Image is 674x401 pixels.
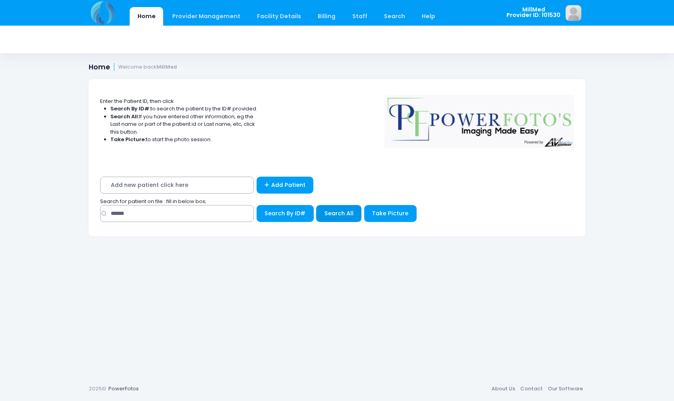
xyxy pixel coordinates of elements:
a: PowerFotos [108,385,139,392]
a: Help [414,7,443,26]
a: Provider Management [164,7,248,26]
a: Facility Details [249,7,309,26]
span: MillMed Provider ID: 101530 [506,7,560,18]
h1: Home [89,63,177,71]
span: Search By ID# [264,209,305,217]
a: Home [130,7,163,26]
li: to start the photo session. [110,136,258,144]
a: Staff [344,7,375,26]
strong: MillMed [156,63,177,70]
img: Logo [381,90,578,148]
img: image [566,5,581,21]
span: Enter the Patient ID, then click [100,97,174,105]
li: If you have entered other information, eg the Last name or part of the patient id or Last name, e... [110,113,258,136]
button: Take Picture [364,205,417,222]
a: Billing [310,7,343,26]
strong: Take Picture: [110,136,146,143]
a: Search [376,7,413,26]
a: Add Patient [257,177,314,194]
span: Add new patient click here [100,177,254,194]
span: Search All [324,209,354,217]
span: Search for patient on file : fill in below box; [100,198,206,205]
a: Our Software [545,382,585,396]
span: Take Picture [372,209,408,217]
span: 2025© [89,385,106,392]
a: Contact [518,382,545,396]
a: About Us [489,382,518,396]
strong: Search All: [110,113,139,120]
button: Search All [316,205,361,222]
small: Welcome back [118,64,177,70]
li: to search the patient by the ID# provided. [110,105,258,113]
strong: Search By ID#: [110,105,151,112]
button: Search By ID# [257,205,314,222]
